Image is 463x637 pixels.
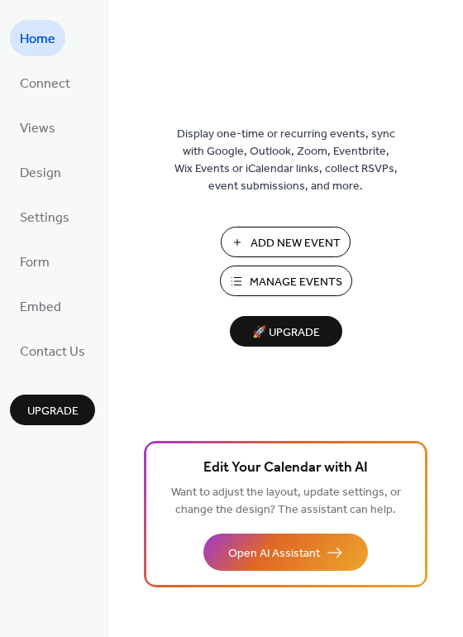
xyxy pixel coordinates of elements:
button: Upgrade [10,395,95,425]
button: Add New Event [221,227,351,257]
button: Manage Events [220,266,352,296]
span: Form [20,250,50,276]
span: Edit Your Calendar with AI [203,457,368,480]
a: Form [10,243,60,280]
a: Design [10,154,71,190]
a: Views [10,109,65,146]
a: Home [10,20,65,56]
span: Design [20,160,61,187]
span: Add New Event [251,235,341,252]
span: Settings [20,205,69,232]
button: 🚀 Upgrade [230,316,342,347]
span: Connect [20,71,70,98]
span: Contact Us [20,339,85,366]
span: Views [20,116,55,142]
span: Open AI Assistant [228,545,320,563]
a: Connect [10,65,80,101]
a: Contact Us [10,333,95,369]
span: Home [20,26,55,53]
a: Settings [10,199,79,235]
span: Embed [20,295,61,321]
span: Display one-time or recurring events, sync with Google, Outlook, Zoom, Eventbrite, Wix Events or ... [174,126,398,195]
span: Want to adjust the layout, update settings, or change the design? The assistant can help. [171,481,401,521]
span: Upgrade [27,403,79,420]
button: Open AI Assistant [203,534,368,571]
a: Embed [10,288,71,324]
span: 🚀 Upgrade [240,322,332,344]
span: Manage Events [250,274,342,291]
